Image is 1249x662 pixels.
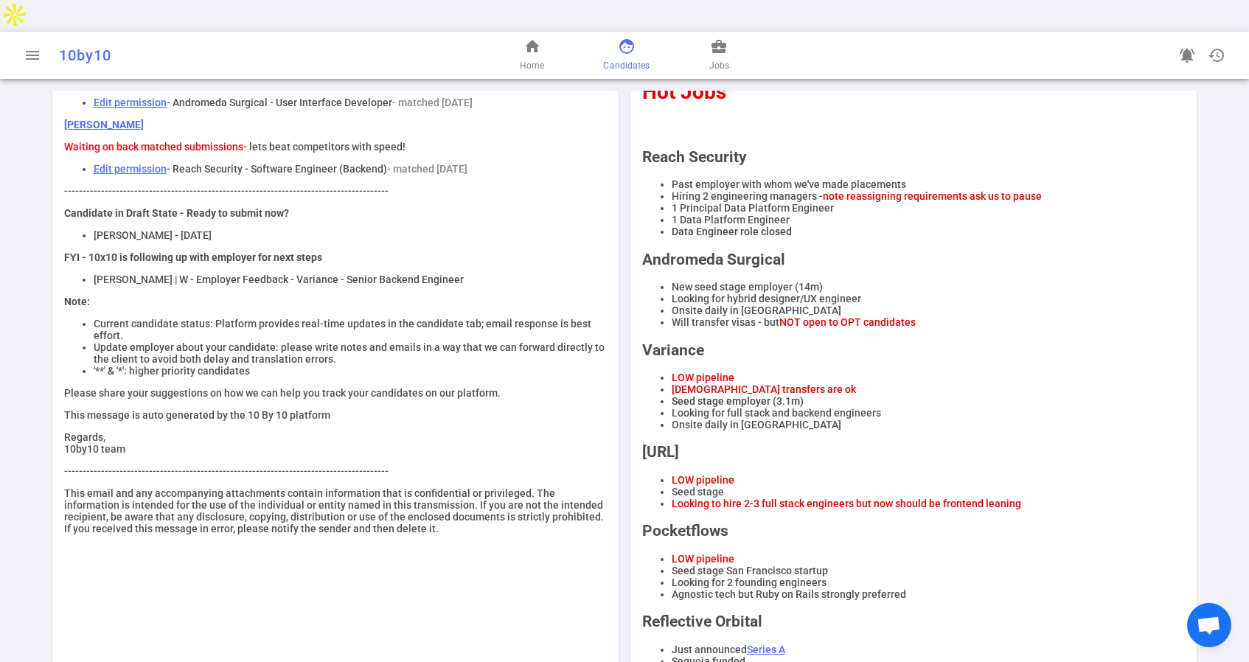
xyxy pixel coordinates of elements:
[672,304,1185,316] li: Onsite daily in [GEOGRAPHIC_DATA]
[392,97,473,108] span: - matched [DATE]
[94,229,607,241] li: [PERSON_NAME] - [DATE]
[243,141,406,153] span: - lets beat competitors with speed!
[672,178,1185,190] li: Past employer with whom we've made placements
[642,443,1185,461] h2: [URL]
[672,498,1021,509] span: Looking to hire 2-3 full stack engineers but now should be frontend leaning
[672,281,1185,293] li: New seed stage employer (14m)
[520,58,544,73] span: Home
[59,46,411,64] div: 10by10
[94,341,607,365] li: Update employer about your candidate: please write notes and emails in a way that we can forward ...
[642,522,1185,540] h2: Pocketflows
[94,97,167,108] a: Edit permission
[1187,603,1231,647] div: Open chat
[64,387,607,399] p: Please share your suggestions on how we can help you track your candidates on our platform.
[1208,46,1225,64] span: history
[672,214,1185,226] li: 1 Data Platform Engineer
[672,644,1185,655] li: Just announced
[672,407,1185,419] li: Looking for full stack and backend engineers
[642,613,1185,630] h2: Reflective Orbital
[672,486,1185,498] li: Seed stage
[642,148,1185,166] h2: Reach Security
[64,296,90,307] strong: Note:
[672,576,1185,588] li: Looking for 2 founding engineers
[672,226,792,237] span: Data Engineer role closed
[1178,46,1196,64] span: notifications_active
[642,251,1185,268] h2: Andromeda Surgical
[94,365,607,377] li: '**' & '*': higher priority candidates
[64,251,322,263] strong: FYI - 10x10 is following up with employer for next steps
[747,644,785,655] a: Series A
[1202,41,1231,70] button: Open history
[823,190,1042,202] span: note reassigning requirements ask us to pause
[167,97,392,108] span: - Andromeda Surgical - User Interface Developer
[387,163,467,175] span: - matched [DATE]
[618,38,636,55] span: face
[672,190,1185,202] li: Hiring 2 engineering managers -
[64,141,243,153] span: Waiting on back matched submissions
[18,41,47,70] button: Open menu
[672,202,1185,214] li: 1 Principal Data Platform Engineer
[603,38,650,73] a: Candidates
[94,273,607,285] li: [PERSON_NAME] | W - Employer Feedback - Variance - Senior Backend Engineer
[709,38,729,73] a: Jobs
[523,38,541,55] span: home
[603,58,650,73] span: Candidates
[672,293,1185,304] li: Looking for hybrid designer/UX engineer
[672,474,734,486] span: LOW pipeline
[672,395,804,407] span: Seed stage employer (3.1m)
[64,185,607,197] p: ----------------------------------------------------------------------------------------
[779,316,916,328] span: NOT open to OPT candidates
[520,38,544,73] a: Home
[672,316,1185,328] li: Will transfer visas - but
[642,341,1185,359] h2: Variance
[642,80,726,104] span: Hot Jobs
[672,565,1185,576] li: Seed stage San Francisco startup
[672,553,734,565] span: LOW pipeline
[94,163,167,175] a: Edit permission
[710,38,728,55] span: business_center
[1172,41,1202,70] a: Go to see announcements
[64,487,607,534] p: This email and any accompanying attachments contain information that is confidential or privilege...
[64,207,289,219] strong: Candidate in Draft State - Ready to submit now?
[24,46,41,64] span: menu
[167,163,387,175] span: - Reach Security - Software Engineer (Backend)
[672,419,1185,431] li: Onsite daily in [GEOGRAPHIC_DATA]
[709,58,729,73] span: Jobs
[64,409,607,421] p: This message is auto generated by the 10 By 10 platform
[672,588,1185,600] li: Agnostic tech but Ruby on Rails strongly preferred
[64,119,144,130] a: [PERSON_NAME]
[672,383,856,395] span: [DEMOGRAPHIC_DATA] transfers are ok
[64,431,607,455] p: Regards, 10by10 team
[64,465,607,477] p: ----------------------------------------------------------------------------------------
[672,372,734,383] span: LOW pipeline
[94,318,607,341] li: Current candidate status: Platform provides real-time updates in the candidate tab; email respons...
